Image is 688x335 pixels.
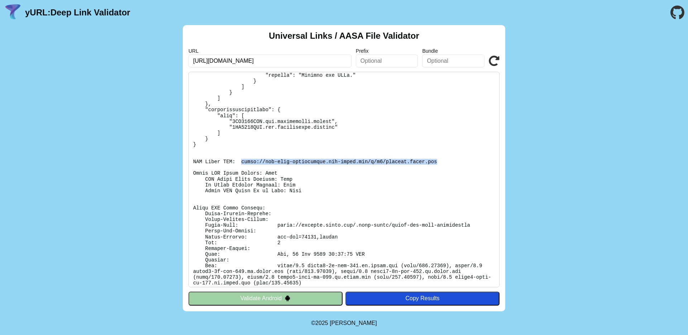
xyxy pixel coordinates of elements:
[188,72,500,287] pre: Lorem ipsu do: sitam://consect.adipi.eli/.sedd-eiusm/tempo-inc-utla-etdoloremag Al Enimadmi: Veni...
[356,48,418,54] label: Prefix
[349,295,496,302] div: Copy Results
[188,48,352,54] label: URL
[345,292,500,305] button: Copy Results
[188,55,352,67] input: Required
[269,31,419,41] h2: Universal Links / AASA File Validator
[422,48,484,54] label: Bundle
[315,320,328,326] span: 2025
[330,320,377,326] a: Michael Ibragimchayev's Personal Site
[285,295,291,301] img: droidIcon.svg
[4,3,22,22] img: yURL Logo
[422,55,484,67] input: Optional
[311,311,377,335] footer: ©
[356,55,418,67] input: Optional
[188,292,343,305] button: Validate Android
[25,8,130,18] a: yURL:Deep Link Validator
